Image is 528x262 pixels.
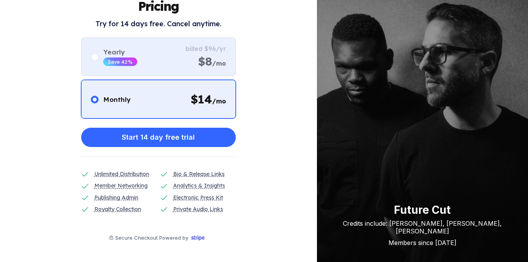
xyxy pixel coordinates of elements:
[173,205,223,213] div: Private Audio Links
[94,205,141,213] div: Royalty Collection
[212,59,226,67] span: /mo
[108,59,133,65] div: Save 42%
[103,48,137,56] div: Yearly
[103,95,131,103] div: Monthly
[332,203,513,216] div: Future Cut
[173,193,223,202] div: Electronic Press Kit
[95,19,221,28] h2: Try for 14 days free. Cancel anytime.
[122,130,195,145] div: Start 14 day free trial
[173,181,225,190] div: Analytics & Insights
[186,45,226,52] div: billed $96/yr
[173,170,225,178] div: Bio & Release Links
[94,193,138,202] div: Publishing Admin
[191,92,226,106] div: $ 14
[332,220,513,235] div: Credits include: [PERSON_NAME], [PERSON_NAME], [PERSON_NAME]
[212,97,226,105] span: /mo
[94,181,148,190] div: Member Networking
[81,128,236,147] button: Start 14 day free trial
[198,54,226,69] div: $8
[94,170,149,178] div: Unlimited Distribution
[332,239,513,247] div: Members since [DATE]
[115,235,188,241] div: Secure Checkout Powered by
